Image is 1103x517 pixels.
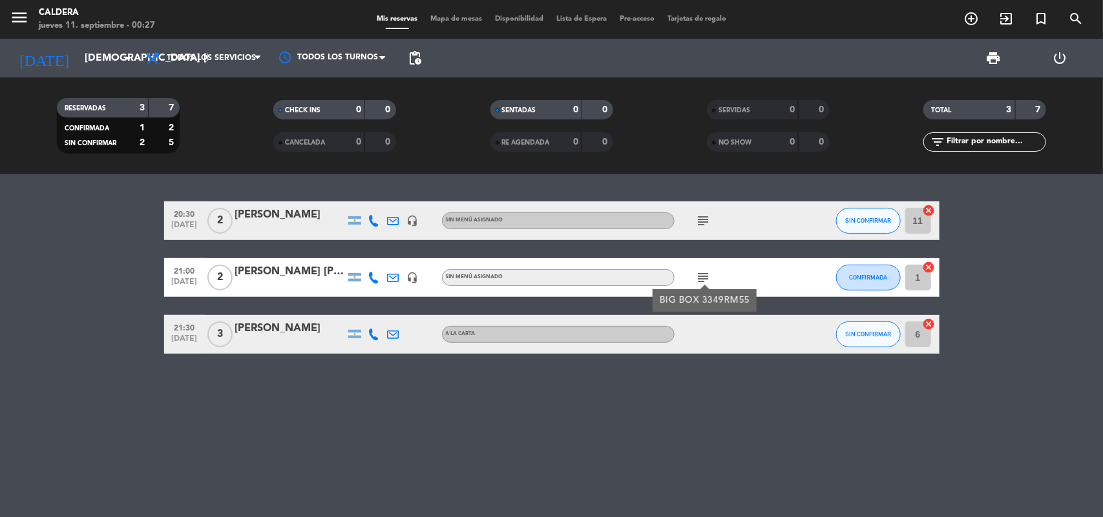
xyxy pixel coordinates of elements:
[424,15,488,23] span: Mapa de mesas
[39,19,155,32] div: jueves 11. septiembre - 00:27
[661,15,733,23] span: Tarjetas de regalo
[845,217,891,224] span: SIN CONFIRMAR
[169,206,201,221] span: 20:30
[235,207,345,223] div: [PERSON_NAME]
[140,103,145,112] strong: 3
[930,134,945,150] i: filter_list
[407,50,423,66] span: pending_actions
[1053,50,1068,66] i: power_settings_new
[836,208,901,234] button: SIN CONFIRMAR
[140,123,145,132] strong: 1
[65,125,109,132] span: CONFIRMADA
[356,137,361,147] strong: 0
[65,140,116,147] span: SIN CONFIRMAR
[1007,105,1012,114] strong: 3
[356,105,361,114] strong: 0
[207,208,233,234] span: 2
[407,272,419,283] i: headset_mic
[696,270,711,285] i: subject
[836,321,901,347] button: SIN CONFIRMAR
[696,213,711,228] i: subject
[370,15,424,23] span: Mis reservas
[659,294,750,307] div: BIG BOX 3349RM55
[10,8,29,27] i: menu
[836,265,901,290] button: CONFIRMADA
[169,319,201,334] span: 21:30
[488,15,550,23] span: Disponibilidad
[169,263,201,278] span: 21:00
[235,263,345,280] div: [PERSON_NAME] [PERSON_NAME]
[386,137,394,147] strong: 0
[446,218,503,223] span: Sin menú asignado
[446,274,503,279] span: Sin menú asignado
[986,50,1002,66] span: print
[573,105,578,114] strong: 0
[10,8,29,32] button: menu
[169,221,201,236] span: [DATE]
[945,135,1045,149] input: Filtrar por nombre...
[1027,39,1093,77] div: LOG OUT
[550,15,613,23] span: Lista de Espera
[613,15,661,23] span: Pre-acceso
[169,103,176,112] strong: 7
[207,265,233,290] span: 2
[407,215,419,227] i: headset_mic
[502,139,550,146] span: RE AGENDADA
[602,105,610,114] strong: 0
[169,278,201,292] span: [DATE]
[931,107,951,114] span: TOTAL
[235,320,345,337] div: [PERSON_NAME]
[602,137,610,147] strong: 0
[849,274,887,281] span: CONFIRMADA
[790,137,795,147] strong: 0
[386,105,394,114] strong: 0
[963,11,979,26] i: add_circle_outline
[167,54,256,63] span: Todos los servicios
[39,6,155,19] div: Caldera
[790,105,795,114] strong: 0
[446,331,476,336] span: A LA CARTA
[819,105,826,114] strong: 0
[573,137,578,147] strong: 0
[65,105,106,112] span: RESERVADAS
[285,107,320,114] span: CHECK INS
[120,50,136,66] i: arrow_drop_down
[1036,105,1044,114] strong: 7
[207,321,233,347] span: 3
[1068,11,1084,26] i: search
[923,318,936,330] i: cancel
[923,204,936,217] i: cancel
[10,44,78,72] i: [DATE]
[502,107,536,114] span: SENTADAS
[169,123,176,132] strong: 2
[819,137,826,147] strong: 0
[169,334,201,349] span: [DATE]
[845,330,891,338] span: SIN CONFIRMAR
[1033,11,1049,26] i: turned_in_not
[923,261,936,274] i: cancel
[719,107,750,114] span: SERVIDAS
[719,139,751,146] span: NO SHOW
[169,138,176,147] strong: 5
[140,138,145,147] strong: 2
[285,139,325,146] span: CANCELADA
[998,11,1014,26] i: exit_to_app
